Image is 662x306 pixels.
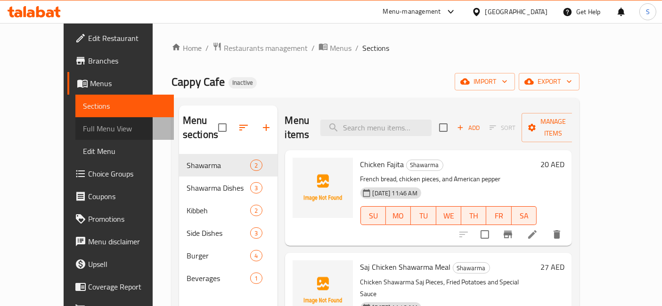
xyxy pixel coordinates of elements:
[483,121,522,135] span: Select section first
[362,42,389,54] span: Sections
[386,206,411,225] button: MO
[485,7,548,17] div: [GEOGRAPHIC_DATA]
[320,120,432,136] input: search
[224,42,308,54] span: Restaurants management
[67,253,174,275] a: Upsell
[88,55,167,66] span: Branches
[250,227,262,239] div: items
[251,206,262,215] span: 2
[462,76,507,88] span: import
[83,123,167,134] span: Full Menu View
[67,49,174,72] a: Branches
[88,191,167,202] span: Coupons
[251,274,262,283] span: 1
[232,116,255,139] span: Sort sections
[83,145,167,157] span: Edit Menu
[486,206,511,225] button: FR
[433,118,453,137] span: Select section
[360,260,451,274] span: Saj Chicken Shawarma Meal
[179,150,278,293] nav: Menu sections
[360,157,404,171] span: Chicken Fajita
[411,206,436,225] button: TU
[369,189,421,198] span: [DATE] 11:46 AM
[90,78,167,89] span: Menus
[436,206,461,225] button: WE
[172,42,202,54] a: Home
[455,73,515,90] button: import
[365,209,382,223] span: SU
[179,222,278,244] div: Side Dishes3
[187,273,250,284] span: Beverages
[250,205,262,216] div: items
[465,209,482,223] span: TH
[453,262,490,274] div: Shawarma
[83,100,167,112] span: Sections
[646,7,650,17] span: S
[490,209,507,223] span: FR
[75,140,174,162] a: Edit Menu
[183,113,218,142] h2: Menu sections
[251,184,262,193] span: 3
[187,160,250,171] div: Shawarma
[187,205,250,216] div: Kibbeh
[250,250,262,261] div: items
[407,160,443,170] span: Shawarma
[179,177,278,199] div: Shawarma Dishes3
[540,260,564,274] h6: 27 AED
[75,95,174,117] a: Sections
[360,206,386,225] button: SU
[88,281,167,292] span: Coverage Report
[251,251,262,260] span: 4
[75,117,174,140] a: Full Menu View
[88,32,167,44] span: Edit Restaurant
[311,42,315,54] li: /
[453,121,483,135] span: Add item
[250,182,262,193] div: items
[172,42,580,54] nav: breadcrumb
[88,168,167,179] span: Choice Groups
[406,160,443,171] div: Shawarma
[360,276,537,300] p: Chicken Shawarma Saj Pieces, Fried Potatoes and Special Sauce
[330,42,351,54] span: Menus
[229,77,257,89] div: Inactive
[456,122,481,133] span: Add
[179,199,278,222] div: Kibbeh2
[250,273,262,284] div: items
[212,42,308,54] a: Restaurants management
[360,173,537,185] p: French bread, chicken pieces, and American pepper
[187,227,250,239] span: Side Dishes
[519,73,580,90] button: export
[255,116,278,139] button: Add section
[453,263,490,274] span: Shawarma
[461,206,486,225] button: TH
[415,209,432,223] span: TU
[67,185,174,208] a: Coupons
[512,206,537,225] button: SA
[179,267,278,290] div: Beverages1
[67,208,174,230] a: Promotions
[293,158,353,218] img: Chicken Fajita
[172,71,225,92] span: Cappy Cafe
[67,162,174,185] a: Choice Groups
[251,161,262,170] span: 2
[88,258,167,270] span: Upsell
[67,27,174,49] a: Edit Restaurant
[540,158,564,171] h6: 20 AED
[187,250,250,261] div: Burger
[88,236,167,247] span: Menu disclaimer
[251,229,262,238] span: 3
[355,42,359,54] li: /
[67,230,174,253] a: Menu disclaimer
[67,275,174,298] a: Coverage Report
[546,223,568,246] button: delete
[529,116,577,139] span: Manage items
[527,229,538,240] a: Edit menu item
[383,6,441,17] div: Menu-management
[179,154,278,177] div: Shawarma2
[187,182,250,193] span: Shawarma Dishes
[88,213,167,225] span: Promotions
[285,113,310,142] h2: Menu items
